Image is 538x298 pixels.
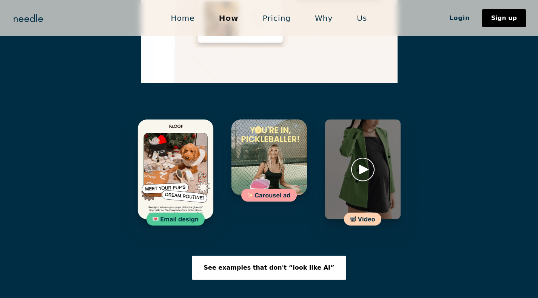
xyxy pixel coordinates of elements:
[251,10,303,26] a: Pricing
[303,10,345,26] a: Why
[437,12,482,25] a: Login
[192,256,347,280] a: See examples that don't “look like AI”
[482,9,526,27] a: Sign up
[207,10,251,26] a: How
[204,265,335,271] div: See examples that don't “look like AI”
[345,10,379,26] a: Us
[491,15,517,21] div: Sign up
[159,10,207,26] a: Home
